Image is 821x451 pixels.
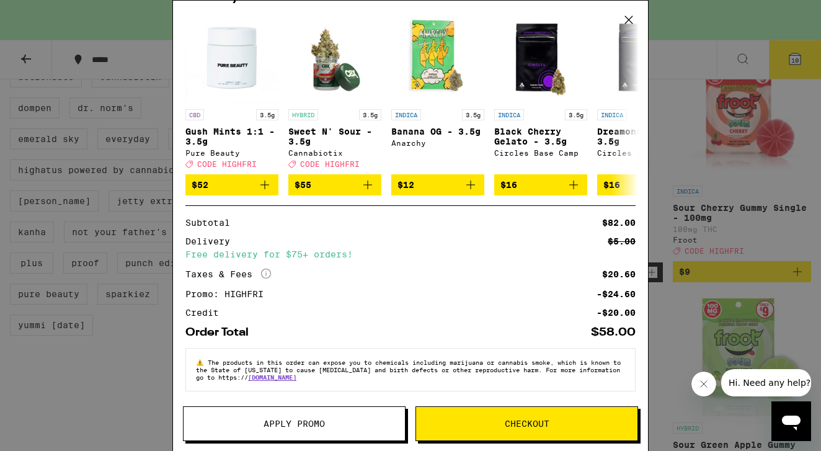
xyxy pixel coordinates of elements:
iframe: Button to launch messaging window [771,401,811,441]
p: INDICA [494,109,524,120]
div: Subtotal [185,218,239,227]
div: Free delivery for $75+ orders! [185,250,636,259]
p: INDICA [597,109,627,120]
span: $16 [500,180,517,190]
button: Checkout [415,406,638,441]
span: $55 [295,180,311,190]
p: 3.5g [359,109,381,120]
img: Pure Beauty - Gush Mints 1:1 - 3.5g [185,10,278,103]
a: Open page for Gush Mints 1:1 - 3.5g from Pure Beauty [185,10,278,174]
button: Add to bag [288,174,381,195]
p: 3.5g [462,109,484,120]
p: Banana OG - 3.5g [391,127,484,136]
div: Cannabiotix [288,149,381,157]
img: Circles Base Camp - Dreamonade - 3.5g [597,10,690,103]
button: Add to bag [494,174,587,195]
p: Gush Mints 1:1 - 3.5g [185,127,278,146]
span: $16 [603,180,620,190]
img: Circles Base Camp - Black Cherry Gelato - 3.5g [494,10,587,103]
p: HYBRID [288,109,318,120]
div: Taxes & Fees [185,269,271,280]
button: Apply Promo [183,406,406,441]
div: $20.60 [602,270,636,279]
div: Circles Base Camp [494,149,587,157]
div: -$20.00 [597,308,636,317]
span: CODE HIGHFRI [197,160,257,168]
div: Order Total [185,327,257,338]
div: Pure Beauty [185,149,278,157]
div: $58.00 [591,327,636,338]
button: Add to bag [597,174,690,195]
p: 3.5g [256,109,278,120]
a: Open page for Dreamonade - 3.5g from Circles Base Camp [597,10,690,174]
a: [DOMAIN_NAME] [248,373,296,381]
span: CODE HIGHFRI [300,160,360,168]
iframe: Message from company [721,369,811,396]
a: Open page for Black Cherry Gelato - 3.5g from Circles Base Camp [494,10,587,174]
p: Sweet N' Sour - 3.5g [288,127,381,146]
p: 3.5g [565,109,587,120]
div: Credit [185,308,228,317]
div: Delivery [185,237,239,246]
span: The products in this order can expose you to chemicals including marijuana or cannabis smoke, whi... [196,359,621,381]
span: Checkout [505,419,549,428]
span: $12 [397,180,414,190]
div: $5.00 [608,237,636,246]
span: $52 [192,180,208,190]
span: Apply Promo [264,419,325,428]
p: INDICA [391,109,421,120]
p: Black Cherry Gelato - 3.5g [494,127,587,146]
img: Cannabiotix - Sweet N' Sour - 3.5g [288,10,381,103]
div: Circles Base Camp [597,149,690,157]
button: Add to bag [185,174,278,195]
div: -$24.60 [597,290,636,298]
span: ⚠️ [196,359,208,366]
p: Dreamonade - 3.5g [597,127,690,146]
a: Open page for Sweet N' Sour - 3.5g from Cannabiotix [288,10,381,174]
img: Anarchy - Banana OG - 3.5g [391,10,484,103]
div: Promo: HIGHFRI [185,290,272,298]
button: Add to bag [391,174,484,195]
iframe: Close message [691,372,716,396]
div: $82.00 [602,218,636,227]
a: Open page for Banana OG - 3.5g from Anarchy [391,10,484,174]
div: Anarchy [391,139,484,147]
